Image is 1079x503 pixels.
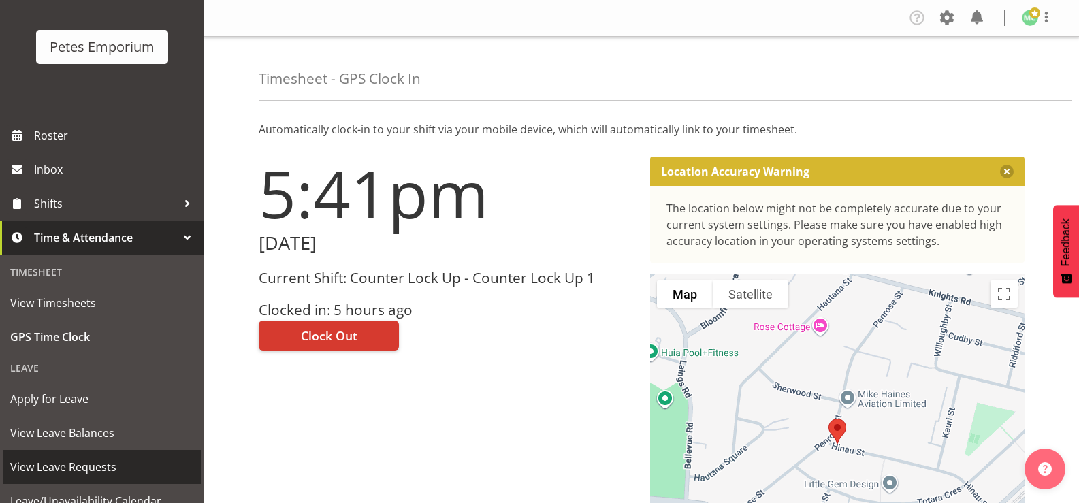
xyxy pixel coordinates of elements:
[3,354,201,382] div: Leave
[3,416,201,450] a: View Leave Balances
[1000,165,1014,178] button: Close message
[3,320,201,354] a: GPS Time Clock
[1038,462,1052,476] img: help-xxl-2.png
[10,327,194,347] span: GPS Time Clock
[1022,10,1038,26] img: melissa-cowen2635.jpg
[10,293,194,313] span: View Timesheets
[259,157,634,230] h1: 5:41pm
[3,258,201,286] div: Timesheet
[34,159,197,180] span: Inbox
[259,121,1025,137] p: Automatically clock-in to your shift via your mobile device, which will automatically link to you...
[259,302,634,318] h3: Clocked in: 5 hours ago
[991,280,1018,308] button: Toggle fullscreen view
[661,165,809,178] p: Location Accuracy Warning
[34,193,177,214] span: Shifts
[50,37,155,57] div: Petes Emporium
[259,233,634,254] h2: [DATE]
[3,382,201,416] a: Apply for Leave
[10,423,194,443] span: View Leave Balances
[259,270,634,286] h3: Current Shift: Counter Lock Up - Counter Lock Up 1
[34,125,197,146] span: Roster
[34,227,177,248] span: Time & Attendance
[3,286,201,320] a: View Timesheets
[1053,205,1079,297] button: Feedback - Show survey
[3,450,201,484] a: View Leave Requests
[301,327,357,344] span: Clock Out
[259,71,421,86] h4: Timesheet - GPS Clock In
[657,280,713,308] button: Show street map
[666,200,1009,249] div: The location below might not be completely accurate due to your current system settings. Please m...
[259,321,399,351] button: Clock Out
[10,457,194,477] span: View Leave Requests
[1060,218,1072,266] span: Feedback
[713,280,788,308] button: Show satellite imagery
[10,389,194,409] span: Apply for Leave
